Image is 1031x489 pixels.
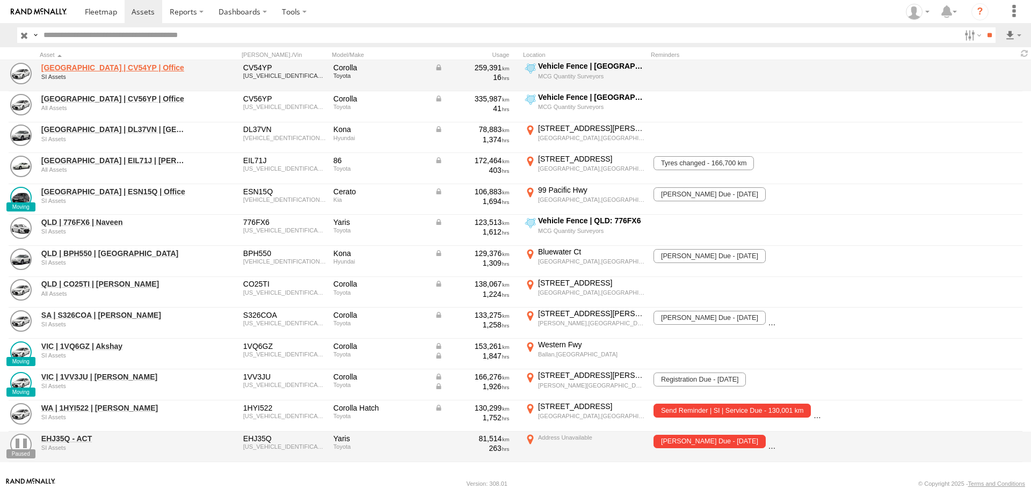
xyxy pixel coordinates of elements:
[538,196,645,203] div: [GEOGRAPHIC_DATA],[GEOGRAPHIC_DATA]
[41,249,188,258] a: QLD | BPH550 | [GEOGRAPHIC_DATA]
[333,279,427,289] div: Corolla
[333,320,427,326] div: Toyota
[333,310,427,320] div: Corolla
[538,402,645,411] div: [STREET_ADDRESS]
[243,289,326,296] div: JTNKU3JE00J587203
[10,156,32,177] a: View Asset Details
[243,94,326,104] div: CV56YP
[41,383,188,389] div: undefined
[654,249,765,263] span: Rego Due - 09/04/2026
[333,63,427,72] div: Corolla
[523,216,647,245] label: Click to View Current Location
[10,187,32,208] a: View Asset Details
[523,370,647,399] label: Click to View Current Location
[538,92,645,102] div: Vehicle Fence | [GEOGRAPHIC_DATA]: OFFICE
[31,27,40,43] label: Search Query
[41,414,188,420] div: undefined
[651,51,823,59] div: Reminders
[538,412,645,420] div: [GEOGRAPHIC_DATA],[GEOGRAPHIC_DATA]
[41,290,188,297] div: undefined
[434,196,510,206] div: 1,694
[243,279,326,289] div: CO25TI
[41,259,188,266] div: undefined
[41,136,188,142] div: undefined
[10,341,32,363] a: View Asset Details
[41,352,188,359] div: undefined
[538,165,645,172] div: [GEOGRAPHIC_DATA],[GEOGRAPHIC_DATA]
[434,320,510,330] div: 1,258
[333,156,427,165] div: 86
[467,480,507,487] div: Version: 308.01
[538,370,645,380] div: [STREET_ADDRESS][PERSON_NAME]
[243,413,326,419] div: JTNK43BE803125961
[434,72,510,82] div: 16
[654,187,765,201] span: Rego Due - 28/03/2026
[434,382,510,391] div: Data from Vehicle CANbus
[523,340,647,369] label: Click to View Current Location
[523,402,647,430] label: Click to View Current Location
[434,443,510,453] div: 263
[10,403,32,425] a: View Asset Details
[41,341,188,351] a: VIC | 1VQ6GZ | Akshay
[243,341,326,351] div: 1VQ6GZ
[10,434,32,455] a: View Asset Details
[333,341,427,351] div: Corolla
[968,480,1025,487] a: Terms and Conditions
[10,63,32,84] a: View Asset Details
[538,382,645,389] div: [PERSON_NAME][GEOGRAPHIC_DATA]
[10,310,32,332] a: View Asset Details
[434,310,510,320] div: Data from Vehicle CANbus
[41,321,188,327] div: undefined
[10,217,32,239] a: View Asset Details
[243,403,326,413] div: 1HYI522
[433,51,519,59] div: Usage
[41,105,188,111] div: undefined
[538,340,645,349] div: Western Fwy
[960,27,983,43] label: Search Filter Options
[243,249,326,258] div: BPH550
[538,289,645,296] div: [GEOGRAPHIC_DATA],[GEOGRAPHIC_DATA]
[654,373,746,386] span: Registration Due - 26/11/2025
[41,217,188,227] a: QLD | 776FX6 | Naveen
[41,94,188,104] a: [GEOGRAPHIC_DATA] | CV56YP | Office
[243,443,326,450] div: JTDKW3D3X01014396
[333,217,427,227] div: Yaris
[333,165,427,172] div: Toyota
[243,196,326,203] div: KNAF251CMN5139185
[654,404,811,418] span: Send Reminder | SI | Service Due - 130,001 km
[333,434,427,443] div: Yaris
[333,187,427,196] div: Cerato
[434,94,510,104] div: Data from Vehicle CANbus
[902,4,933,20] div: Jessica Garbutt
[243,217,326,227] div: 776FX6
[41,228,188,235] div: undefined
[333,403,427,413] div: Corolla Hatch
[10,279,32,301] a: View Asset Details
[654,156,754,170] span: Tyres changed - 166,700 km
[41,187,188,196] a: [GEOGRAPHIC_DATA] | ESN15Q | Office
[538,309,645,318] div: [STREET_ADDRESS][PERSON_NAME]
[434,187,510,196] div: Data from Vehicle CANbus
[333,196,427,203] div: Kia
[333,94,427,104] div: Corolla
[434,156,510,165] div: Data from Vehicle CANbus
[523,185,647,214] label: Click to View Current Location
[333,289,427,296] div: Toyota
[434,351,510,361] div: Data from Vehicle CANbus
[41,372,188,382] a: VIC | 1VV3JU | [PERSON_NAME]
[523,247,647,276] label: Click to View Current Location
[243,165,326,172] div: JF1ZN6K72FG025528
[10,372,32,393] a: View Asset Details
[523,51,647,59] div: Location
[538,154,645,164] div: [STREET_ADDRESS]
[538,351,645,358] div: Ballan,[GEOGRAPHIC_DATA]
[41,279,188,289] a: QLD | CO25TI | [PERSON_NAME]
[333,249,427,258] div: Kona
[333,443,427,450] div: Toyota
[41,74,188,80] div: undefined
[243,187,326,196] div: ESN15Q
[243,135,326,141] div: KMHK281AMKU218772
[523,309,647,338] label: Click to View Current Location
[654,435,765,449] span: Rego Due - 13/03/2025
[538,319,645,327] div: [PERSON_NAME],[GEOGRAPHIC_DATA]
